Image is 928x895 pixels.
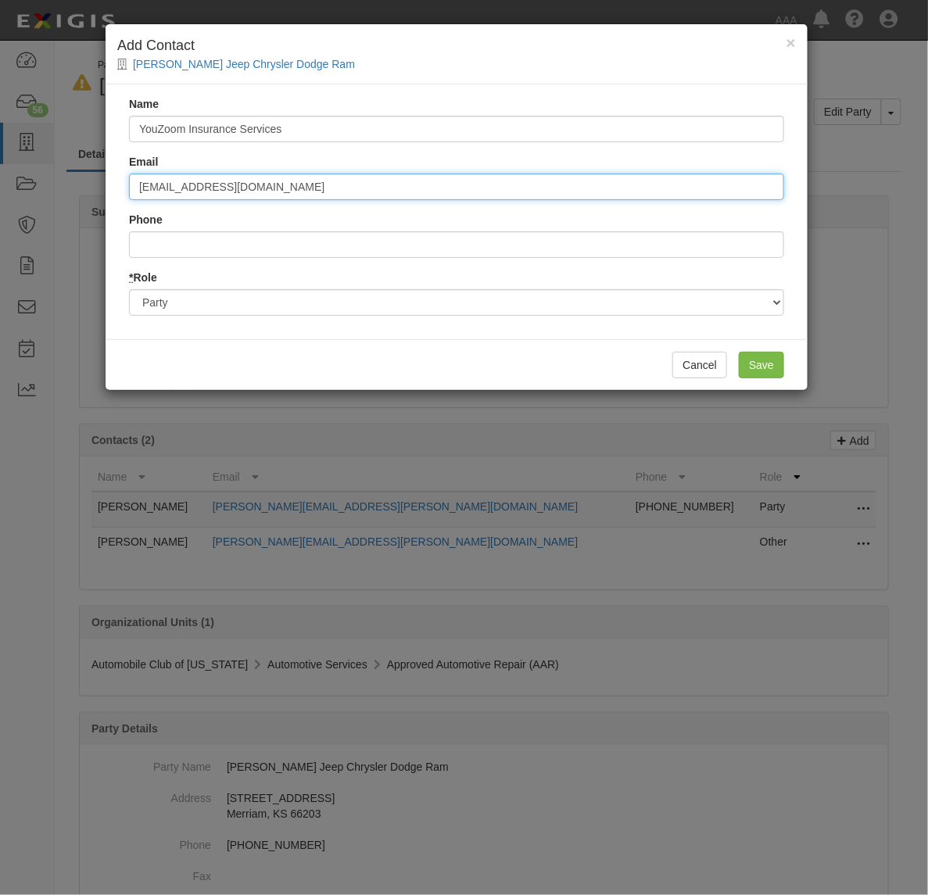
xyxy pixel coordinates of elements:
input: Save [739,352,784,378]
button: Close [786,34,796,51]
abbr: required [129,271,133,284]
a: [PERSON_NAME] Jeep Chrysler Dodge Ram [133,58,355,70]
button: Cancel [672,352,727,378]
label: Name [129,96,159,112]
label: Phone [129,212,163,227]
span: × [786,34,796,52]
h4: Add Contact [117,36,796,56]
label: Role [129,270,157,285]
label: Email [129,154,158,170]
